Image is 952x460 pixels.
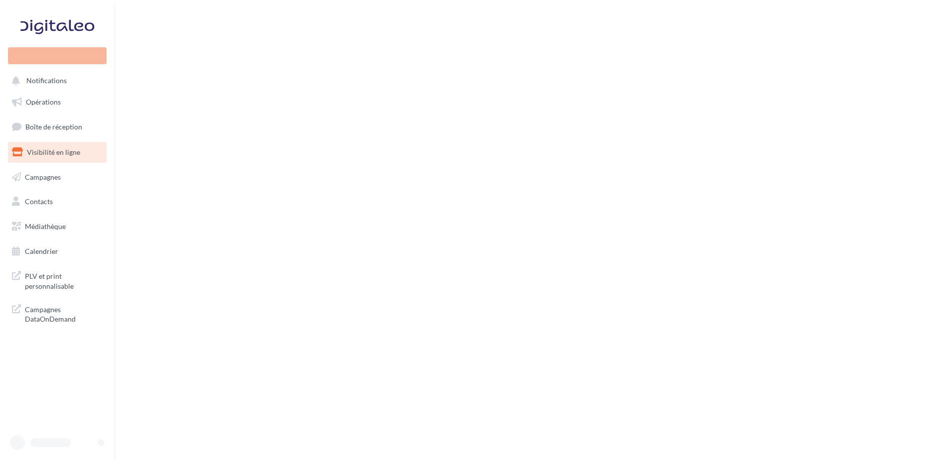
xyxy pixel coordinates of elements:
span: PLV et print personnalisable [25,269,103,291]
a: Campagnes DataOnDemand [6,299,109,328]
div: Nouvelle campagne [8,47,107,64]
span: Calendrier [25,247,58,255]
span: Contacts [25,197,53,206]
span: Campagnes DataOnDemand [25,303,103,324]
span: Notifications [26,77,67,85]
a: PLV et print personnalisable [6,265,109,295]
a: Calendrier [6,241,109,262]
a: Médiathèque [6,216,109,237]
a: Opérations [6,92,109,113]
a: Boîte de réception [6,116,109,137]
span: Visibilité en ligne [27,148,80,156]
a: Visibilité en ligne [6,142,109,163]
a: Contacts [6,191,109,212]
span: Boîte de réception [25,122,82,131]
span: Campagnes [25,172,61,181]
a: Campagnes [6,167,109,188]
span: Opérations [26,98,61,106]
span: Médiathèque [25,222,66,230]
